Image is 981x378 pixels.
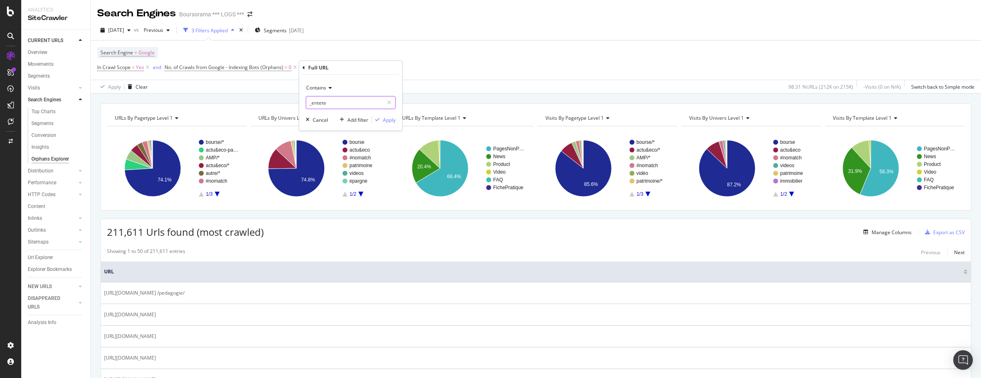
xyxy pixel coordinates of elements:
[140,24,173,37] button: Previous
[308,64,329,71] div: Full URL
[860,227,912,237] button: Manage Columns
[153,64,161,71] div: and
[636,147,660,153] text: actu&eco/*
[636,163,658,168] text: #nomatch
[140,27,163,34] span: Previous
[349,170,364,176] text: videos
[28,36,63,45] div: CURRENT URLS
[206,155,220,161] text: AMP/*
[687,112,814,125] h4: Visits by univers Level 1
[863,83,901,90] div: - Visits ( 0 on N/A )
[28,214,42,223] div: Inlinks
[28,318,85,327] a: Analysis Info
[394,133,533,204] svg: A chart.
[636,155,650,161] text: AMP/*
[349,155,371,161] text: #nomatch
[100,49,133,56] span: Search Engine
[921,249,941,256] div: Previous
[313,116,328,123] div: Cancel
[28,60,85,69] a: Movements
[28,36,76,45] a: CURRENT URLS
[28,214,76,223] a: Inlinks
[833,114,892,121] span: Visits by template Level 1
[115,114,173,121] span: URLs By pagetype Level 1
[493,161,510,167] text: Product
[788,83,853,90] div: 98.31 % URLs ( 212K on 215K )
[28,226,76,235] a: Outlinks
[28,84,40,92] div: Visits
[191,27,228,34] div: 3 Filters Applied
[97,7,176,20] div: Search Engines
[447,174,461,179] text: 66.4%
[285,64,287,71] span: >
[134,26,140,33] span: vs
[31,143,85,152] a: Insights
[28,190,56,199] div: HTTP Codes
[28,7,84,13] div: Analytics
[104,332,156,340] span: [URL][DOMAIN_NAME]
[349,139,365,145] text: bourse
[289,62,291,73] span: 0
[28,179,56,187] div: Performance
[825,133,963,204] div: A chart.
[953,350,973,370] div: Open Intercom Messenger
[924,177,934,183] text: FAQ
[206,139,224,145] text: bourse/*
[258,114,313,121] span: URLs By univers Level 1
[206,147,238,153] text: actu&eco-pa…
[848,168,862,174] text: 31.9%
[251,133,389,204] svg: A chart.
[383,116,396,123] div: Apply
[780,191,787,197] text: 1/2
[493,177,503,183] text: FAQ
[28,238,76,246] a: Sitemaps
[780,147,801,153] text: actu&eco
[28,294,69,311] div: DISAPPEARED URLS
[28,238,49,246] div: Sitemaps
[872,229,912,236] div: Manage Columns
[28,190,76,199] a: HTTP Codes
[493,169,506,175] text: Video
[336,116,368,124] button: Add filter
[104,289,185,297] span: [URL][DOMAIN_NAME] /pedagogie/
[636,139,655,145] text: bourse/*
[206,163,229,168] text: actu&eco/*
[31,143,49,152] div: Insights
[933,229,965,236] div: Export as CSV
[402,114,460,121] span: URLs By template Level 1
[28,96,61,104] div: Search Engines
[31,119,53,128] div: Segments
[134,49,137,56] span: =
[954,248,965,257] button: Next
[107,133,245,204] div: A chart.
[31,107,85,116] a: Top Charts
[257,112,383,125] h4: URLs By univers Level 1
[153,63,161,71] button: and
[28,167,76,175] a: Distribution
[681,133,820,204] svg: A chart.
[125,80,148,93] button: Clear
[911,83,974,90] div: Switch back to Simple mode
[879,169,893,174] text: 56.3%
[493,185,523,190] text: FichePratique
[831,112,957,125] h4: Visits by template Level 1
[301,177,315,183] text: 74.8%
[165,64,283,71] span: No. of Crawls from Google - Indexing Bots (Orphans)
[584,181,598,187] text: 85.6%
[400,112,527,125] h4: URLs By template Level 1
[31,155,69,163] div: Orphans Explorer
[251,24,307,37] button: Segments[DATE]
[28,226,46,235] div: Outlinks
[303,116,328,124] button: Cancel
[28,282,52,291] div: NEW URLS
[636,170,648,176] text: vidéo
[264,27,287,34] span: Segments
[28,72,85,81] a: Segments
[206,191,213,197] text: 1/3
[637,191,644,197] text: 1/3
[108,83,121,90] div: Apply
[924,161,941,167] text: Product
[28,294,76,311] a: DISAPPEARED URLS
[372,116,396,124] button: Apply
